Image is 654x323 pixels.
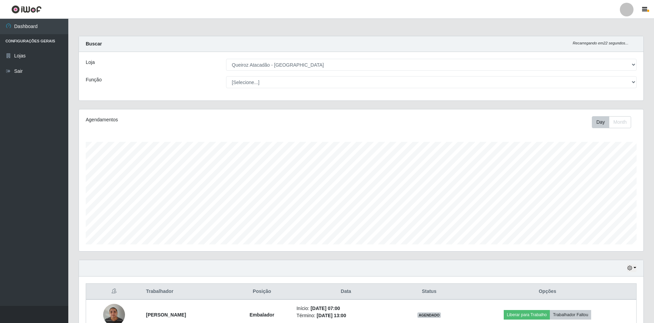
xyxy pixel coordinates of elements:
[400,284,459,300] th: Status
[250,312,274,318] strong: Embalador
[292,284,400,300] th: Data
[417,312,441,318] span: AGENDADO
[232,284,293,300] th: Posição
[609,116,631,128] button: Month
[317,313,346,318] time: [DATE] 13:00
[459,284,636,300] th: Opções
[11,5,42,14] img: CoreUI Logo
[592,116,631,128] div: First group
[146,312,186,318] strong: [PERSON_NAME]
[86,41,102,46] strong: Buscar
[310,306,340,311] time: [DATE] 07:00
[504,310,550,320] button: Liberar para Trabalho
[86,59,95,66] label: Loja
[86,116,309,123] div: Agendamentos
[296,312,395,319] li: Término:
[550,310,591,320] button: Trabalhador Faltou
[142,284,231,300] th: Trabalhador
[592,116,609,128] button: Day
[573,41,628,45] i: Recarregando em 22 segundos...
[86,76,102,83] label: Função
[592,116,637,128] div: Toolbar with button groups
[296,305,395,312] li: Início:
